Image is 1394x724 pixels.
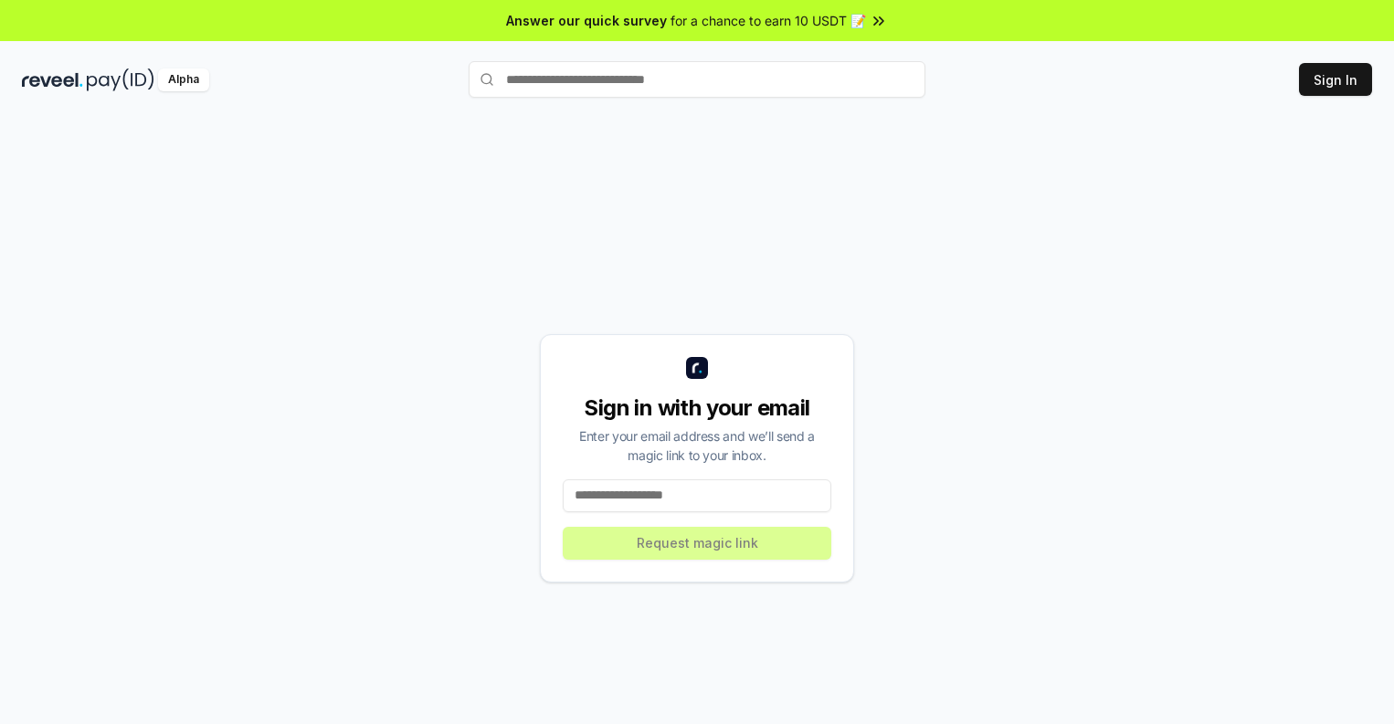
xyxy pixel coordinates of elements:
[563,426,831,465] div: Enter your email address and we’ll send a magic link to your inbox.
[158,68,209,91] div: Alpha
[506,11,667,30] span: Answer our quick survey
[87,68,154,91] img: pay_id
[686,357,708,379] img: logo_small
[671,11,866,30] span: for a chance to earn 10 USDT 📝
[1299,63,1372,96] button: Sign In
[563,393,831,423] div: Sign in with your email
[22,68,83,91] img: reveel_dark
